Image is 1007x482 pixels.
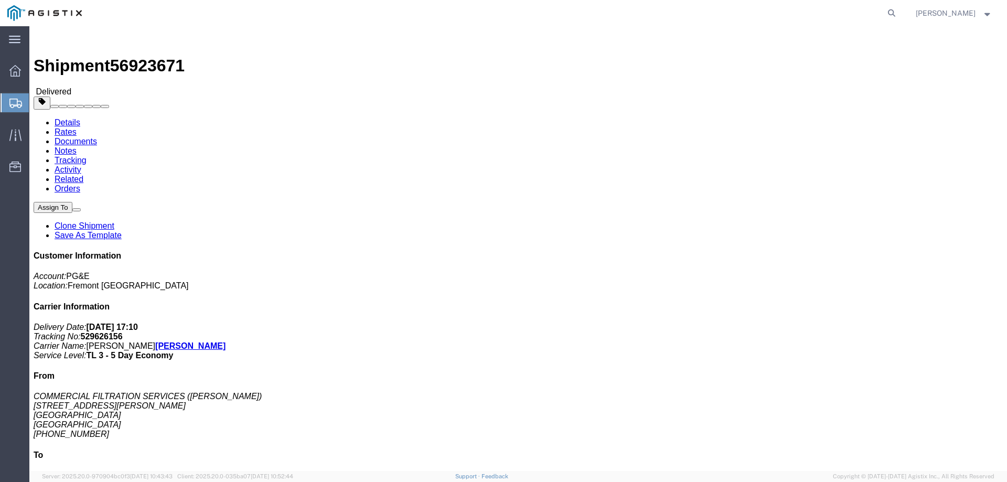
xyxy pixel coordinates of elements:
[251,473,293,479] span: [DATE] 10:52:44
[7,5,82,21] img: logo
[130,473,173,479] span: [DATE] 10:43:43
[833,472,994,481] span: Copyright © [DATE]-[DATE] Agistix Inc., All Rights Reserved
[481,473,508,479] a: Feedback
[916,7,976,19] span: Krista Meyers
[29,26,1007,471] iframe: FS Legacy Container
[455,473,481,479] a: Support
[177,473,293,479] span: Client: 2025.20.0-035ba07
[42,473,173,479] span: Server: 2025.20.0-970904bc0f3
[915,7,993,19] button: [PERSON_NAME]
